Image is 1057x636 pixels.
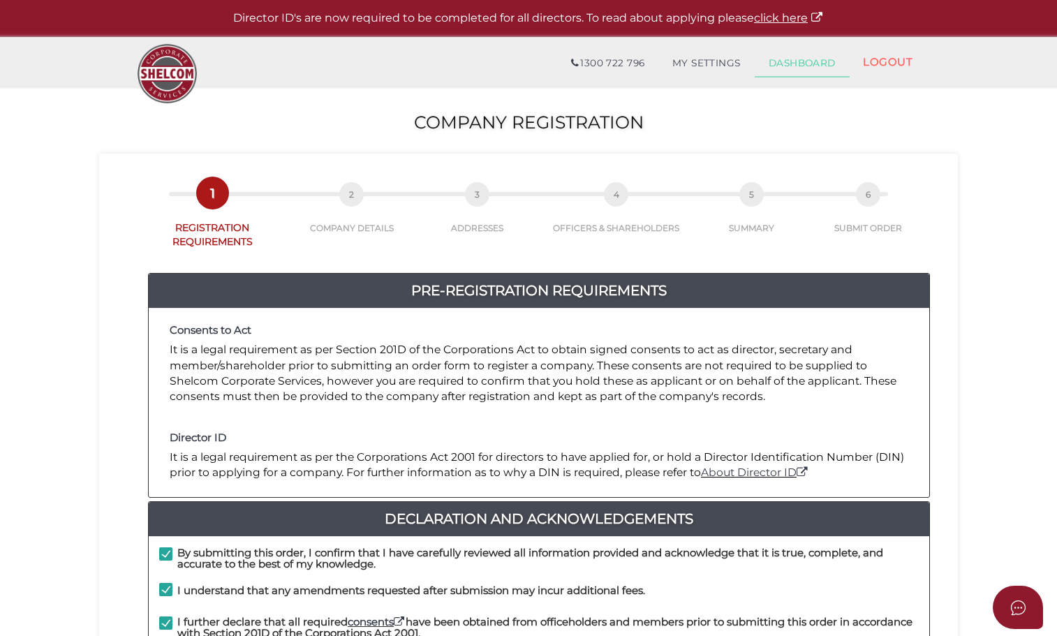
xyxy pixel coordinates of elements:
p: It is a legal requirement as per the Corporations Act 2001 for directors to have applied for, or ... [170,450,908,481]
a: MY SETTINGS [658,50,755,77]
a: DASHBOARD [755,50,850,77]
a: Declaration And Acknowledgements [149,508,929,530]
span: 1 [200,181,225,205]
h4: I understand that any amendments requested after submission may incur additional fees. [177,585,645,597]
a: consents [348,615,406,628]
a: Pre-Registration Requirements [149,279,929,302]
a: 2COMPANY DETAILS [291,198,413,234]
span: 3 [465,182,489,207]
a: 3ADDRESSES [413,198,542,234]
p: It is a legal requirement as per Section 201D of the Corporations Act to obtain signed consents t... [170,342,908,404]
a: About Director ID [701,466,809,479]
a: 1REGISTRATION REQUIREMENTS [134,196,291,249]
h4: Consents to Act [170,325,908,337]
span: 4 [604,182,628,207]
span: 6 [856,182,880,207]
a: 1300 722 796 [557,50,658,77]
span: 2 [339,182,364,207]
a: 5SUMMARY [691,198,813,234]
h4: Director ID [170,432,908,444]
h4: By submitting this order, I confirm that I have carefully reviewed all information provided and a... [177,547,919,570]
a: LOGOUT [849,47,926,76]
a: 6SUBMIT ORDER [813,198,923,234]
img: Logo [131,37,204,110]
a: click here [754,11,824,24]
p: Director ID's are now required to be completed for all directors. To read about applying please [35,10,1022,27]
span: 5 [739,182,764,207]
a: 4OFFICERS & SHAREHOLDERS [542,198,691,234]
button: Open asap [993,586,1043,629]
